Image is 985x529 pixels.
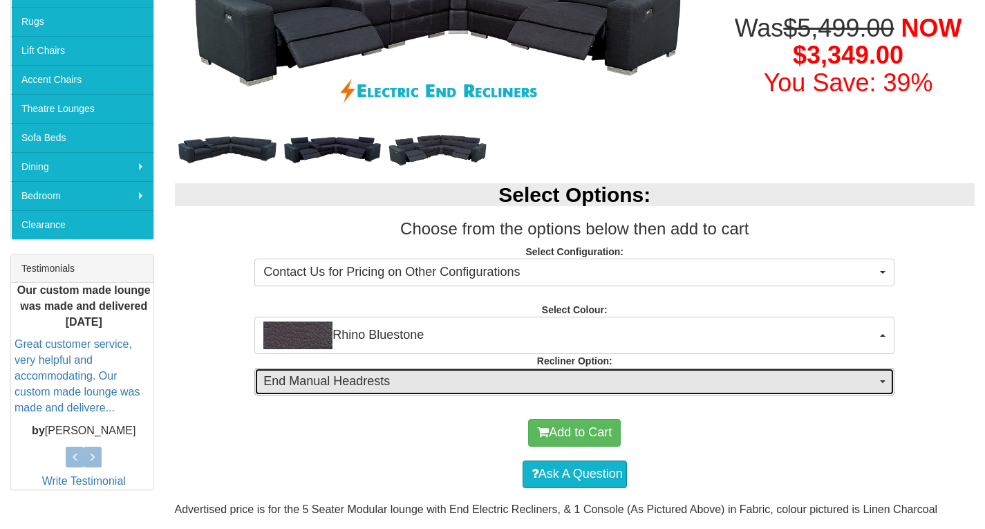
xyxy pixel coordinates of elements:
a: Great customer service, very helpful and accommodating. Our custom made lounge was made and deliv... [15,339,140,414]
strong: Select Configuration: [525,246,623,257]
b: by [32,425,45,436]
p: [PERSON_NAME] [15,423,153,439]
b: Our custom made lounge was made and delivered [DATE] [17,284,151,328]
a: Clearance [11,210,153,239]
button: End Manual Headrests [254,368,894,396]
button: Rhino BluestoneRhino Bluestone [254,317,894,354]
button: Contact Us for Pricing on Other Configurations [254,259,894,286]
a: Ask A Question [523,461,627,488]
a: Accent Chairs [11,65,153,94]
span: NOW $3,349.00 [793,14,962,70]
button: Add to Cart [528,419,621,447]
a: Rugs [11,7,153,36]
strong: Recliner Option: [537,355,612,366]
a: Theatre Lounges [11,94,153,123]
font: You Save: 39% [764,68,933,97]
a: Sofa Beds [11,123,153,152]
span: End Manual Headrests [263,373,876,391]
div: Testimonials [11,254,153,283]
a: Lift Chairs [11,36,153,65]
h3: Choose from the options below then add to cart [175,220,975,238]
span: Rhino Bluestone [263,322,876,349]
a: Write Testimonial [42,475,126,487]
b: Select Options: [498,183,650,206]
del: $5,499.00 [783,14,894,42]
h1: Was [722,15,975,97]
span: Contact Us for Pricing on Other Configurations [263,263,876,281]
a: Dining [11,152,153,181]
strong: Select Colour: [542,304,608,315]
img: Rhino Bluestone [263,322,332,349]
a: Bedroom [11,181,153,210]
